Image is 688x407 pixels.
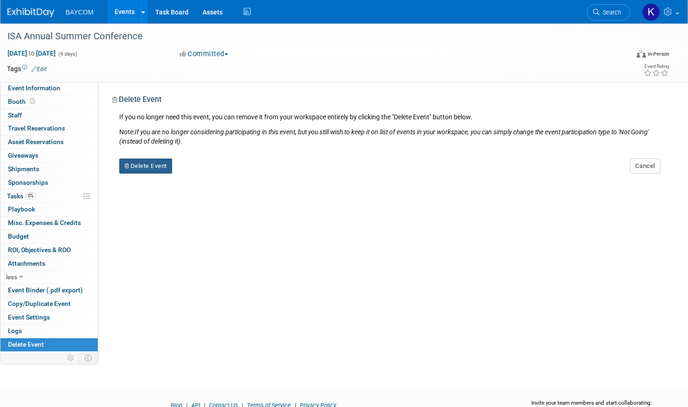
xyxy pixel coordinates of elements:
[647,51,669,58] div: In-Person
[0,149,98,162] a: Giveaways
[0,271,98,284] a: less
[8,165,39,173] span: Shipments
[0,82,98,95] a: Event Information
[8,205,35,213] span: Playbook
[8,233,29,240] span: Budget
[8,286,83,294] span: Event Binder (.pdf export)
[8,111,22,119] span: Staff
[176,49,232,59] button: Committed
[79,352,98,364] td: Toggle Event Tabs
[7,49,56,58] span: [DATE] [DATE]
[587,4,630,21] a: Search
[119,159,172,174] button: Delete Event
[8,313,50,321] span: Event Settings
[8,341,44,348] span: Delete Event
[8,179,48,186] span: Sponsorships
[58,51,77,57] span: (4 days)
[0,230,98,243] a: Budget
[112,94,662,112] div: Delete Event
[642,3,660,21] img: Kayla Novak
[0,122,98,135] a: Travel Reservations
[644,64,669,69] div: Event Rating
[600,9,621,16] span: Search
[8,152,38,159] span: Giveaways
[4,28,613,45] div: ISA Annual Summer Conference
[28,98,37,105] span: Booth not reserved yet
[0,109,98,122] a: Staff
[0,244,98,257] a: ROI, Objectives & ROO
[0,217,98,230] a: Misc. Expenses & Credits
[8,300,71,307] span: Copy/Duplicate Event
[31,66,47,73] a: Edit
[6,273,17,281] span: less
[8,219,81,226] span: Misc. Expenses & Credits
[8,246,71,254] span: ROI, Objectives & ROO
[0,176,98,189] a: Sponsorships
[0,190,98,203] a: Tasks0%
[0,203,98,216] a: Playbook
[8,327,22,334] span: Logs
[0,298,98,311] a: Copy/Duplicate Event
[0,311,98,324] a: Event Settings
[630,159,660,174] button: Cancel
[0,338,98,351] a: Delete Event
[112,112,662,146] div: If you no longer need this event, you can remove it from your workspace entirely by clicking the ...
[8,138,64,145] span: Asset Reservations
[0,95,98,109] a: Booth
[0,136,98,149] a: Asset Reservations
[26,192,36,199] span: 0%
[119,127,662,146] div: Note:
[8,98,37,105] span: Booth
[8,260,45,267] span: Attachments
[571,49,669,63] div: Event Format
[7,192,36,200] span: Tasks
[8,124,65,132] span: Travel Reservations
[119,128,649,145] i: If you are no longer considering participating in this event, but you still wish to keep it on li...
[0,257,98,270] a: Attachments
[0,284,98,297] a: Event Binder (.pdf export)
[7,64,47,73] td: Tags
[0,325,98,338] a: Logs
[8,84,60,92] span: Event Information
[637,50,646,58] img: Format-Inperson.png
[27,50,36,57] span: to
[65,8,94,16] span: BAYCOM
[7,8,54,17] img: ExhibitDay
[0,163,98,176] a: Shipments
[63,352,79,364] td: Personalize Event Tab Strip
